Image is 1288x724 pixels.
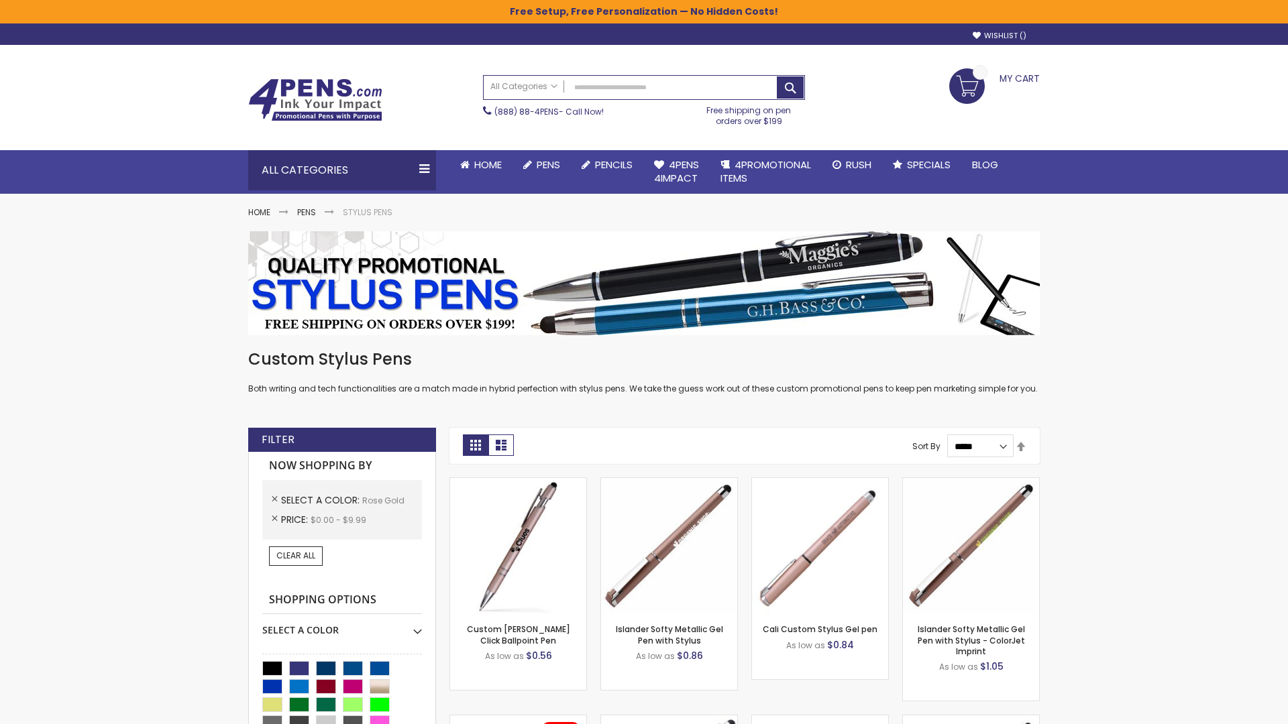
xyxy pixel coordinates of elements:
[752,477,888,489] a: Cali Custom Stylus Gel pen-Rose Gold
[362,495,405,506] span: Rose Gold
[720,158,811,185] span: 4PROMOTIONAL ITEMS
[752,478,888,614] img: Cali Custom Stylus Gel pen-Rose Gold
[297,206,316,218] a: Pens
[912,440,941,452] label: Sort By
[513,150,571,180] a: Pens
[281,493,362,507] span: Select A Color
[490,81,557,92] span: All Categories
[786,640,825,651] span: As low as
[450,478,586,614] img: Custom Alex II Click Ballpoint Pen-Rose Gold
[248,206,270,218] a: Home
[450,477,586,489] a: Custom Alex II Click Ballpoint Pen-Rose Gold
[939,661,978,672] span: As low as
[903,478,1039,614] img: Islander Softy Metallic Gel Pen with Stylus - ColorJet Imprint-Rose Gold
[601,478,737,614] img: Islander Softy Metallic Gel Pen with Stylus-Rose Gold
[677,649,703,662] span: $0.86
[248,349,1040,370] h1: Custom Stylus Pens
[485,650,524,662] span: As low as
[846,158,871,172] span: Rush
[643,150,710,194] a: 4Pens4impact
[262,586,422,615] strong: Shopping Options
[281,513,311,526] span: Price
[311,514,366,526] span: $0.00 - $9.99
[973,31,1026,41] a: Wishlist
[822,150,882,180] a: Rush
[693,100,806,127] div: Free shipping on pen orders over $199
[918,623,1025,656] a: Islander Softy Metallic Gel Pen with Stylus - ColorJet Imprint
[494,106,604,117] span: - Call Now!
[474,158,502,172] span: Home
[654,158,699,185] span: 4Pens 4impact
[980,660,1004,673] span: $1.05
[616,623,723,646] a: Islander Softy Metallic Gel Pen with Stylus
[248,78,382,121] img: 4Pens Custom Pens and Promotional Products
[484,76,564,98] a: All Categories
[248,231,1040,335] img: Stylus Pens
[537,158,560,172] span: Pens
[494,106,559,117] a: (888) 88-4PENS
[827,638,854,652] span: $0.84
[972,158,998,172] span: Blog
[276,550,315,561] span: Clear All
[262,614,422,637] div: Select A Color
[262,432,294,447] strong: Filter
[636,650,675,662] span: As low as
[449,150,513,180] a: Home
[595,158,633,172] span: Pencils
[343,206,392,218] strong: Stylus Pens
[248,150,436,190] div: All Categories
[882,150,961,180] a: Specials
[248,349,1040,395] div: Both writing and tech functionalities are a match made in hybrid perfection with stylus pens. We ...
[710,150,822,194] a: 4PROMOTIONALITEMS
[763,623,877,635] a: Cali Custom Stylus Gel pen
[463,434,488,456] strong: Grid
[467,623,570,646] a: Custom [PERSON_NAME] Click Ballpoint Pen
[262,452,422,480] strong: Now Shopping by
[571,150,643,180] a: Pencils
[903,477,1039,489] a: Islander Softy Metallic Gel Pen with Stylus - ColorJet Imprint-Rose Gold
[961,150,1009,180] a: Blog
[269,546,323,565] a: Clear All
[601,477,737,489] a: Islander Softy Metallic Gel Pen with Stylus-Rose Gold
[526,649,552,662] span: $0.56
[907,158,951,172] span: Specials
